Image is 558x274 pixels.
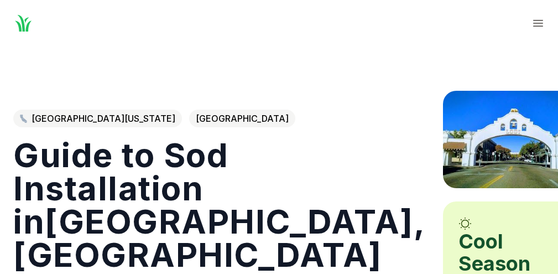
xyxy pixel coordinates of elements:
[189,110,295,127] span: [GEOGRAPHIC_DATA]
[13,110,182,127] a: [GEOGRAPHIC_DATA][US_STATE]
[20,115,27,123] img: Northern California state outline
